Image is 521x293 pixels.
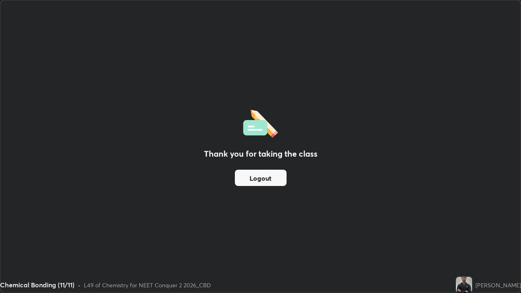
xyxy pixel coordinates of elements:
[235,170,287,186] button: Logout
[84,281,211,289] div: L49 of Chemistry for NEET Conquer 2 2026_CBD
[456,277,472,293] img: 213def5e5dbf4e79a6b4beccebb68028.jpg
[475,281,521,289] div: [PERSON_NAME]
[243,107,278,138] img: offlineFeedback.1438e8b3.svg
[78,281,81,289] div: •
[204,148,317,160] h2: Thank you for taking the class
